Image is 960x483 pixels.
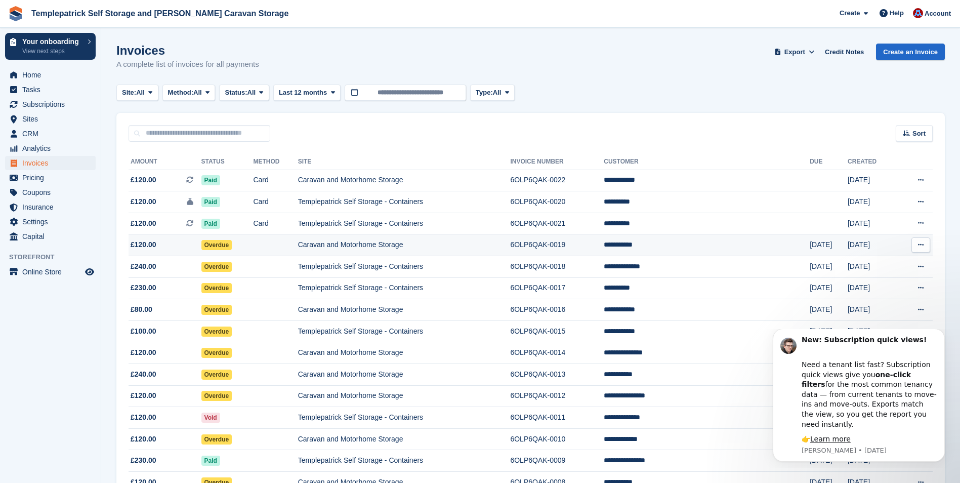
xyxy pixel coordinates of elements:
span: Pricing [22,171,83,185]
a: menu [5,68,96,82]
span: £120.00 [131,239,156,250]
a: menu [5,83,96,97]
span: Paid [201,456,220,466]
a: Create an Invoice [876,44,945,60]
td: Caravan and Motorhome Storage [298,385,511,407]
td: 6OLP6QAK-0013 [510,364,604,386]
span: Invoices [22,156,83,170]
td: Templepatrick Self Storage - Containers [298,450,511,472]
span: All [493,88,502,98]
span: Last 12 months [279,88,327,98]
th: Site [298,154,511,170]
button: Site: All [116,85,158,101]
td: [DATE] [810,277,848,299]
span: Settings [22,215,83,229]
th: Status [201,154,254,170]
span: Overdue [201,262,232,272]
th: Customer [604,154,810,170]
td: Templepatrick Self Storage - Containers [298,277,511,299]
td: [DATE] [848,299,897,321]
a: menu [5,141,96,155]
span: £240.00 [131,261,156,272]
a: Preview store [84,266,96,278]
span: Paid [201,219,220,229]
td: 6OLP6QAK-0020 [510,191,604,213]
p: Message from Steven, sent 3d ago [44,117,180,126]
span: Overdue [201,348,232,358]
th: Method [253,154,298,170]
td: Templepatrick Self Storage - Containers [298,191,511,213]
a: menu [5,156,96,170]
a: menu [5,229,96,244]
img: Leigh [913,8,923,18]
span: £240.00 [131,369,156,380]
span: £120.00 [131,196,156,207]
span: Export [784,47,805,57]
td: [DATE] [848,170,897,191]
td: 6OLP6QAK-0011 [510,407,604,429]
td: [DATE] [810,256,848,278]
div: Message content [44,6,180,115]
span: Site: [122,88,136,98]
span: Analytics [22,141,83,155]
span: Paid [201,175,220,185]
td: Templepatrick Self Storage - Containers [298,213,511,234]
span: Coupons [22,185,83,199]
a: Credit Notes [821,44,868,60]
button: Status: All [219,85,269,101]
span: Type: [476,88,493,98]
span: £120.00 [131,347,156,358]
span: Help [890,8,904,18]
span: Overdue [201,327,232,337]
img: Profile image for Steven [23,9,39,25]
span: Overdue [201,283,232,293]
button: Type: All [470,85,515,101]
iframe: Intercom notifications message [758,329,960,468]
span: £120.00 [131,175,156,185]
span: £120.00 [131,434,156,445]
a: menu [5,171,96,185]
td: 6OLP6QAK-0012 [510,385,604,407]
a: menu [5,127,96,141]
span: Capital [22,229,83,244]
td: 6OLP6QAK-0015 [510,320,604,342]
span: £230.00 [131,283,156,293]
th: Created [848,154,897,170]
p: Your onboarding [22,38,82,45]
span: £120.00 [131,390,156,401]
span: Account [925,9,951,19]
a: Templepatrick Self Storage and [PERSON_NAME] Caravan Storage [27,5,293,22]
td: Caravan and Motorhome Storage [298,364,511,386]
a: menu [5,185,96,199]
span: Overdue [201,240,232,250]
td: Caravan and Motorhome Storage [298,299,511,321]
span: Home [22,68,83,82]
a: menu [5,200,96,214]
span: CRM [22,127,83,141]
b: New: Subscription quick views! [44,7,169,15]
td: [DATE] [810,234,848,256]
td: 6OLP6QAK-0017 [510,277,604,299]
p: A complete list of invoices for all payments [116,59,259,70]
td: Templepatrick Self Storage - Containers [298,407,511,429]
td: Card [253,170,298,191]
td: Caravan and Motorhome Storage [298,342,511,364]
span: Method: [168,88,194,98]
h1: Invoices [116,44,259,57]
a: menu [5,265,96,279]
td: 6OLP6QAK-0019 [510,234,604,256]
td: [DATE] [848,191,897,213]
span: Overdue [201,434,232,445]
a: menu [5,112,96,126]
td: Templepatrick Self Storage - Containers [298,320,511,342]
p: View next steps [22,47,82,56]
span: Status: [225,88,247,98]
td: Templepatrick Self Storage - Containers [298,256,511,278]
td: [DATE] [848,234,897,256]
span: Overdue [201,305,232,315]
td: Card [253,191,298,213]
td: Caravan and Motorhome Storage [298,428,511,450]
td: 6OLP6QAK-0009 [510,450,604,472]
td: [DATE] [848,213,897,234]
span: £120.00 [131,412,156,423]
